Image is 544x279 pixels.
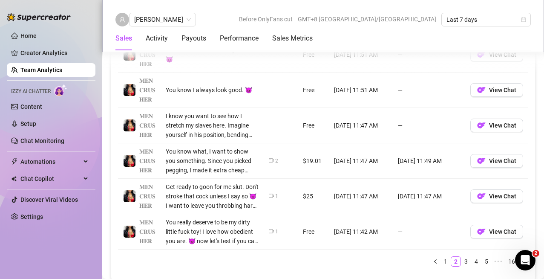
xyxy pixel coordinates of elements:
[489,51,516,58] span: View Chat
[471,256,481,267] li: 4
[181,33,206,44] div: Payouts
[470,83,523,97] button: OFView Chat
[393,108,465,143] td: —
[298,37,329,73] td: Free
[269,193,274,198] span: video-camera
[115,33,132,44] div: Sales
[239,13,293,26] span: Before OnlyFans cut
[489,87,516,93] span: View Chat
[430,256,440,267] button: left
[489,122,516,129] span: View Chat
[477,192,486,201] img: OF
[472,257,481,266] a: 4
[298,13,436,26] span: GMT+8 [GEOGRAPHIC_DATA]/[GEOGRAPHIC_DATA]
[470,53,523,60] a: OFView Chat
[329,37,393,73] td: [DATE] 11:51 AM
[11,158,18,165] span: thunderbolt
[470,230,523,237] a: OFView Chat
[20,137,64,144] a: Chat Monitoring
[146,33,168,44] div: Activity
[11,87,51,96] span: Izzy AI Chatter
[124,155,135,167] img: 𝐌𝐄𝐍𝐂𝐑𝐔𝐒𝐇𝐄𝐑
[139,77,155,103] span: 𝐌𝐄𝐍𝐂𝐑𝐔𝐒𝐇𝐄𝐑
[139,183,155,209] span: 𝐌𝐄𝐍𝐂𝐑𝐔𝐒𝐇𝐄𝐑
[441,257,450,266] a: 1
[20,172,81,186] span: Chat Copilot
[166,182,259,210] div: Get ready to goon for me slut. Don't stroke that cock unless I say so 😈 I want to leave you throb...
[451,256,461,267] li: 2
[275,157,278,165] div: 2
[470,195,523,202] a: OFView Chat
[220,33,259,44] div: Performance
[275,228,278,236] div: 1
[298,214,329,250] td: Free
[505,256,518,267] li: 16
[433,259,438,264] span: left
[393,143,465,179] td: [DATE] 11:49 AM
[166,218,259,246] div: You really deserve to be my dirty little fuck toy! I love how obedient you are. 😈 now let's test ...
[461,256,471,267] li: 3
[481,256,492,267] li: 5
[451,257,461,266] a: 2
[20,46,89,60] a: Creator Analytics
[269,229,274,234] span: video-camera
[139,42,155,67] span: 𝐌𝐄𝐍𝐂𝐑𝐔𝐒𝐇𝐄𝐑
[329,143,393,179] td: [DATE] 11:47 AM
[393,37,465,73] td: —
[124,190,135,202] img: 𝐌𝐄𝐍𝐂𝐑𝐔𝐒𝐇𝐄𝐑
[20,32,37,39] a: Home
[166,147,259,175] div: You know what, I want to show you something. Since you picked pegging, I made it extra cheap beca...
[440,256,451,267] li: 1
[20,213,43,220] a: Settings
[124,84,135,96] img: 𝐌𝐄𝐍𝐂𝐑𝐔𝐒𝐇𝐄𝐑
[298,143,329,179] td: $19.01
[7,13,71,21] img: logo-BBDzfeDw.svg
[430,256,440,267] li: Previous Page
[477,157,486,165] img: OF
[275,192,278,201] div: 1
[477,121,486,130] img: OF
[329,108,393,143] td: [DATE] 11:47 AM
[124,49,135,61] img: 𝐌𝐄𝐍𝐂𝐑𝐔𝐒𝐇𝐄𝐑
[272,33,313,44] div: Sales Metrics
[20,103,42,110] a: Content
[393,73,465,108] td: —
[20,155,81,169] span: Automations
[470,119,523,132] button: OFView Chat
[521,17,526,22] span: calendar
[134,13,191,26] span: renz
[515,250,535,270] iframe: Intercom live chat
[470,124,523,131] a: OFView Chat
[482,257,491,266] a: 5
[166,45,259,64] div: I bet that cock is twitching so hard. 😈
[477,227,486,236] img: OF
[489,228,516,235] span: View Chat
[329,73,393,108] td: [DATE] 11:51 AM
[20,120,36,127] a: Setup
[298,108,329,143] td: Free
[329,179,393,214] td: [DATE] 11:47 AM
[54,84,67,96] img: AI Chatter
[470,48,523,61] button: OFView Chat
[298,179,329,214] td: $25
[489,157,516,164] span: View Chat
[461,257,471,266] a: 3
[506,257,518,266] a: 16
[393,214,465,250] td: —
[139,113,155,138] span: 𝐌𝐄𝐍𝐂𝐑𝐔𝐒𝐇𝐄𝐑
[477,50,486,59] img: OF
[492,256,505,267] li: Next 5 Pages
[470,154,523,168] button: OFView Chat
[139,219,155,244] span: 𝐌𝐄𝐍𝐂𝐑𝐔𝐒𝐇𝐄𝐑
[139,148,155,174] span: 𝐌𝐄𝐍𝐂𝐑𝐔𝐒𝐇𝐄𝐑
[20,67,62,73] a: Team Analytics
[124,226,135,238] img: 𝐌𝐄𝐍𝐂𝐑𝐔𝐒𝐇𝐄𝐑
[470,160,523,166] a: OFView Chat
[119,17,125,23] span: user
[470,225,523,238] button: OFView Chat
[11,176,17,182] img: Chat Copilot
[492,256,505,267] span: •••
[477,86,486,94] img: OF
[489,193,516,200] span: View Chat
[470,89,523,96] a: OFView Chat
